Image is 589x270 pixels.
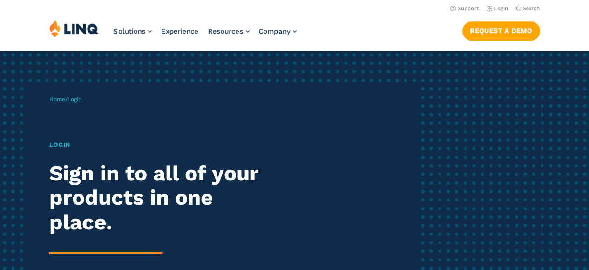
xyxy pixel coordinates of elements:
span: / [49,96,81,103]
h2: Sign in to all of your products in one place. [49,161,276,235]
a: Resources [208,27,250,35]
nav: Button Navigation [462,20,540,40]
span: Company [259,27,291,35]
a: Support [450,6,479,12]
span: Search [523,6,540,12]
a: Company [259,27,297,35]
a: Home [49,96,65,103]
a: Experience [161,27,199,35]
nav: Primary Navigation [114,20,297,50]
span: Login [68,96,81,103]
h1: Login [49,140,276,150]
a: Request a Demo [462,21,540,40]
img: LINQ | K‑12 Software [49,20,99,37]
span: Resources [208,27,244,35]
span: Solutions [114,27,146,35]
button: Open Search Bar [516,5,540,12]
a: Solutions [114,27,152,35]
a: Login [487,6,508,12]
